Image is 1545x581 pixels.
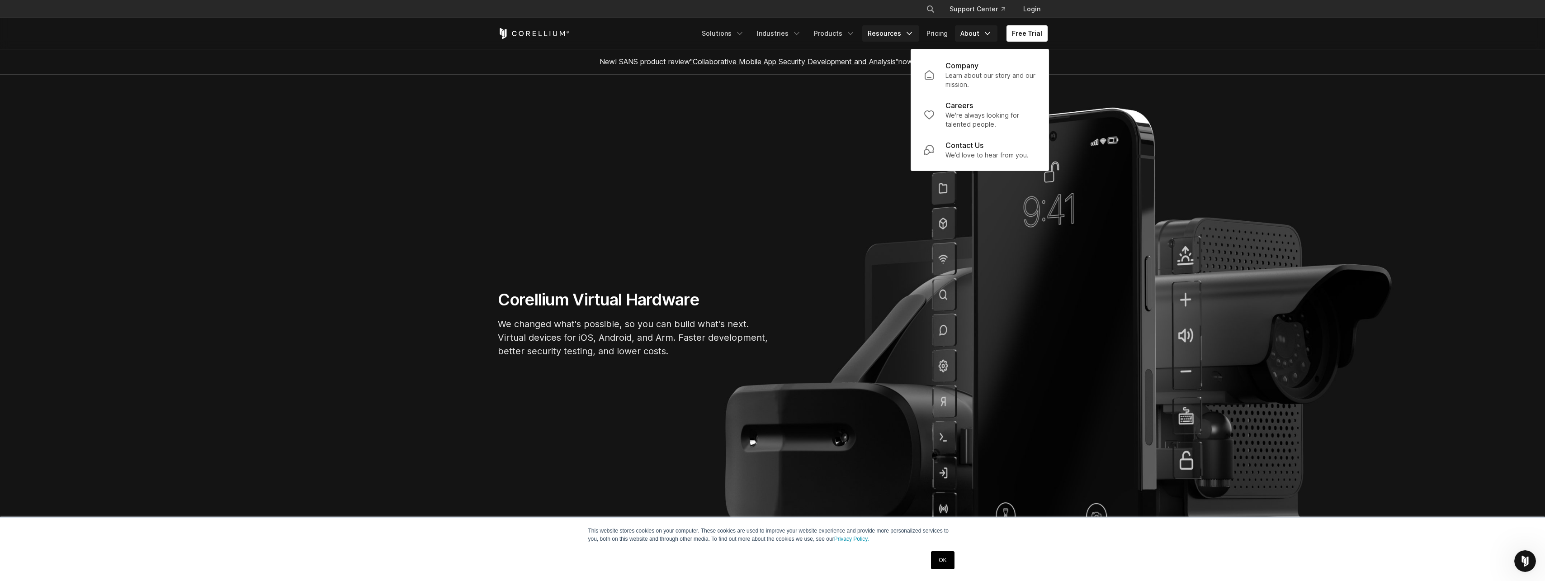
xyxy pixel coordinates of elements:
iframe: Intercom live chat [1514,550,1536,572]
a: Careers We're always looking for talented people. [917,95,1043,134]
a: Login [1016,1,1048,17]
p: We’d love to hear from you. [945,151,1029,160]
a: Support Center [942,1,1012,17]
p: Company [945,60,978,71]
a: Company Learn about our story and our mission. [917,55,1043,95]
p: This website stores cookies on your computer. These cookies are used to improve your website expe... [588,527,957,543]
a: Resources [862,25,919,42]
a: Pricing [921,25,953,42]
p: We changed what's possible, so you can build what's next. Virtual devices for iOS, Android, and A... [498,317,769,358]
a: Solutions [696,25,750,42]
a: Products [808,25,860,42]
a: Corellium Home [498,28,570,39]
a: Industries [751,25,807,42]
span: New! SANS product review now available. [600,57,946,66]
a: Privacy Policy. [834,536,869,542]
p: Contact Us [945,140,983,151]
button: Search [922,1,939,17]
a: Contact Us We’d love to hear from you. [917,134,1043,165]
h1: Corellium Virtual Hardware [498,290,769,310]
a: Free Trial [1006,25,1048,42]
div: Navigation Menu [696,25,1048,42]
p: Learn about our story and our mission. [945,71,1036,89]
a: "Collaborative Mobile App Security Development and Analysis" [690,57,898,66]
p: We're always looking for talented people. [945,111,1036,129]
div: Navigation Menu [915,1,1048,17]
a: About [955,25,997,42]
p: Careers [945,100,973,111]
a: OK [931,551,954,569]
